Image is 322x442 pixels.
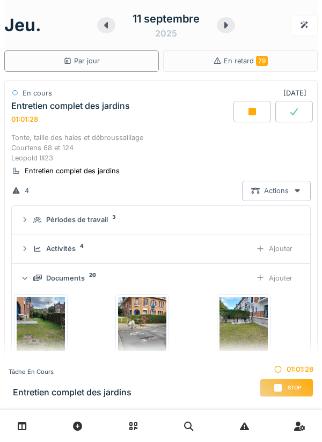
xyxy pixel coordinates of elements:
[247,268,302,288] div: Ajouter
[46,273,85,283] div: Documents
[224,57,268,65] span: En retard
[217,353,270,364] div: 17575954324762352424876395755792.jpg
[9,367,131,377] div: Tâche en cours
[155,27,177,40] div: 2025
[63,56,100,66] div: Par jour
[13,387,131,397] h3: Entretien complet des jardins
[256,56,268,66] span: 79
[288,384,301,392] span: Stop
[46,244,76,254] div: Activités
[115,353,169,364] div: 17575964831634391443036634669102.jpg
[219,297,268,351] img: 40zbu422pmvludg7yx7qcxaczbt3
[4,15,41,35] h1: jeu.
[247,239,302,259] div: Ajouter
[118,297,166,351] img: t44q4puwo8vukcmw46gif7g0wyas
[17,297,65,351] img: grbmpk277e3ikc006lo69lt16r5f
[16,210,306,230] summary: Périodes de travail3
[46,215,108,225] div: Périodes de travail
[242,181,311,201] div: Actions
[11,132,311,164] div: Tonte, taille des haies et débroussaillage Courtens 68 et 124 Leopold III23
[283,88,311,98] div: [DATE]
[25,186,29,196] div: 4
[16,239,306,259] summary: Activités4Ajouter
[25,166,120,176] div: Entretien complet des jardins
[23,88,52,98] div: En cours
[133,11,200,27] div: 11 septembre
[11,101,130,111] div: Entretien complet des jardins
[11,115,38,123] div: 01:01:28
[16,268,306,288] summary: Documents20Ajouter
[14,353,68,364] div: 17575965204342824005662762068199.jpg
[260,364,313,374] div: 01:01:28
